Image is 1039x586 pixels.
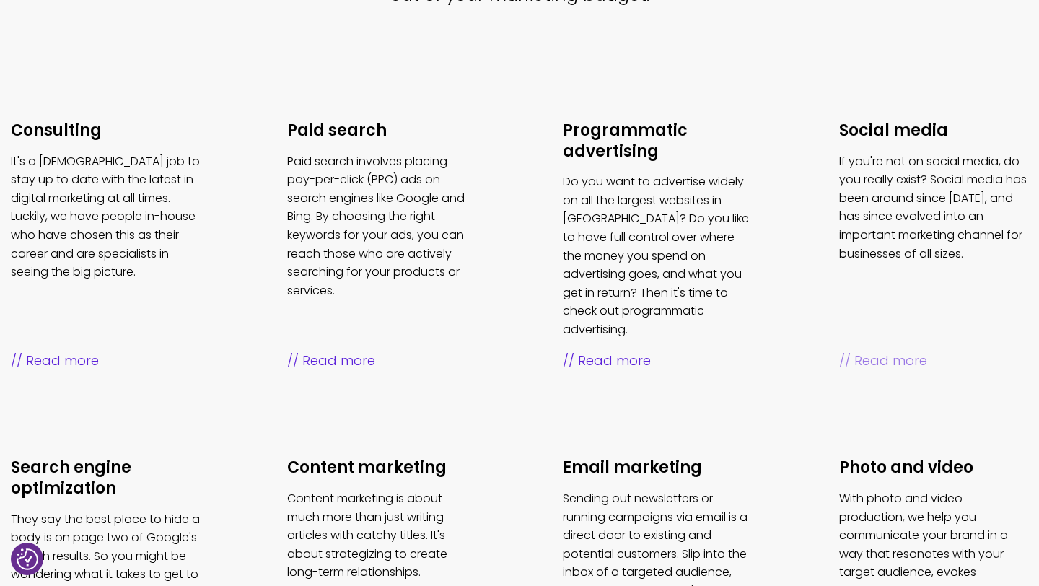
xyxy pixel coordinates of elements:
a: Social media If you're not on social media, do you really exist? Social media has been around sin... [839,121,1029,371]
font: Read more [302,351,375,369]
font: Email marketing [563,456,702,478]
a: Programmatic advertising Do you want to advertise widely on all the largest websites in [GEOGRAPH... [563,121,753,371]
font: It's a [DEMOGRAPHIC_DATA] job to stay up to date with the latest in digital marketing at all time... [11,153,200,281]
font: If you're not on social media, do you really exist? Social media has been around since [DATE], an... [839,153,1027,262]
a: Paid search Paid search involves placing pay-per-click (PPC) ads on search engines like Google an... [287,121,477,371]
button: Consent Preferences [17,548,38,570]
font: Paid search [287,119,387,141]
img: Revisit consent button [17,548,38,570]
font: Consulting [11,119,102,141]
font: Social media [839,119,948,141]
font: Content marketing [287,456,447,478]
font: Read more [578,351,651,369]
font: Content marketing is about much more than just writing articles with catchy titles. It's about st... [287,490,447,580]
font: Photo and video [839,456,973,478]
font: Programmatic advertising [563,119,688,162]
font: Paid search involves placing pay-per-click (PPC) ads on search engines like Google and Bing. By c... [287,153,465,299]
font: Read more [26,351,99,369]
font: Read more [854,351,927,369]
font: Search engine optimization [11,456,131,499]
font: Do you want to advertise widely on all the largest websites in [GEOGRAPHIC_DATA]? Do you like to ... [563,173,749,338]
a: Consulting It's a [DEMOGRAPHIC_DATA] job to stay up to date with the latest in digital marketing ... [11,121,201,371]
